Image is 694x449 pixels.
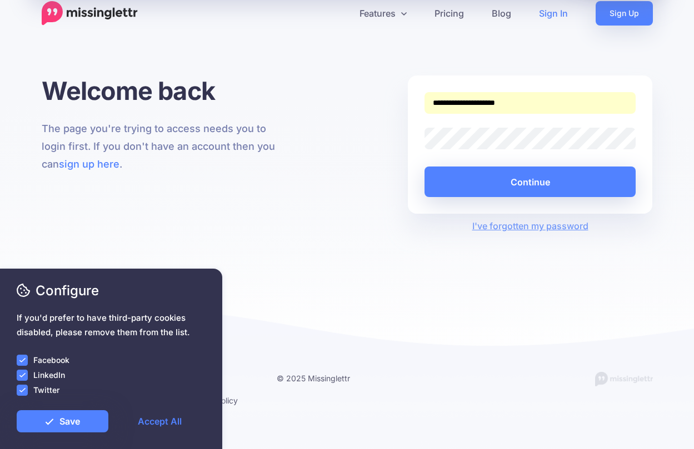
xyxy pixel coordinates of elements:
label: Facebook [33,354,69,366]
a: Save [17,410,108,432]
span: If you'd prefer to have third-party cookies disabled, please remove them from the list. [17,311,206,340]
a: I've forgotten my password [472,220,588,231]
a: Sign In [525,1,582,26]
span: Configure [17,281,206,300]
a: Features [346,1,421,26]
li: © 2025 Missinglettr [277,371,378,385]
a: sign up here [59,158,119,170]
a: Accept All [114,410,206,432]
label: LinkedIn [33,369,65,381]
a: Pricing [421,1,478,26]
a: Blog [478,1,525,26]
label: Twitter [33,384,59,396]
a: Sign Up [596,1,653,26]
h1: Welcome back [42,75,287,106]
button: Continue [425,167,636,197]
p: The page you're trying to access needs you to login first. If you don't have an account then you ... [42,120,287,173]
